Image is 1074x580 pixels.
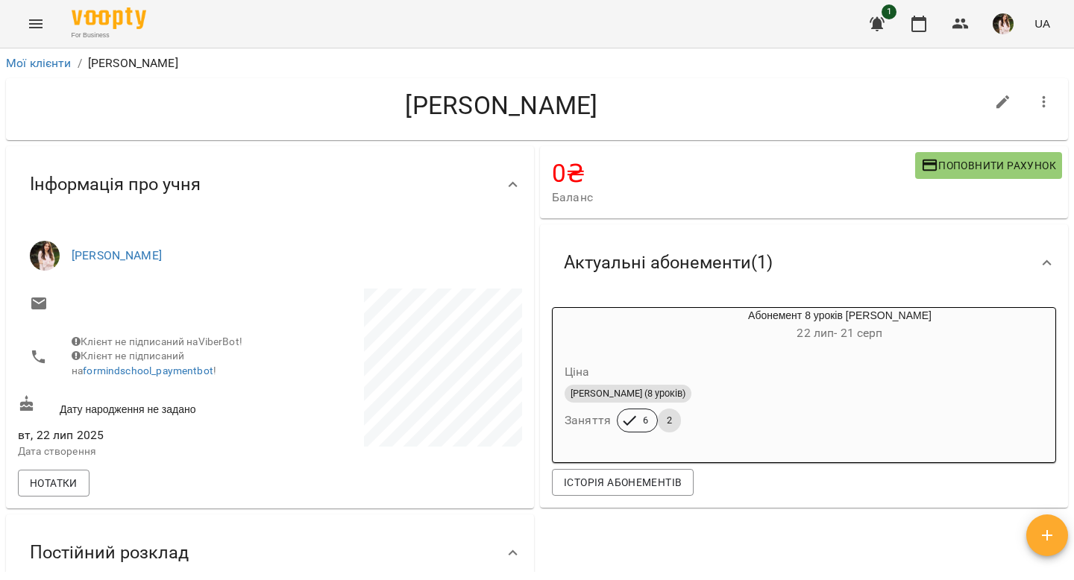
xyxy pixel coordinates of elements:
span: Баланс [552,189,915,207]
span: [PERSON_NAME] (8 уроків) [565,387,691,400]
span: Клієнт не підписаний на ViberBot! [72,335,242,347]
span: Нотатки [30,474,78,492]
a: [PERSON_NAME] [72,248,162,262]
button: Поповнити рахунок [915,152,1062,179]
span: Клієнт не підписаний на ! [72,350,216,376]
span: Поповнити рахунок [921,157,1056,174]
span: Історія абонементів [564,473,682,491]
button: Menu [18,6,54,42]
h4: 0 ₴ [552,158,915,189]
img: Аліна Сілко [30,241,60,271]
h6: Ціна [565,362,590,382]
span: 1 [882,4,896,19]
div: Інформація про учня [6,146,534,223]
li: / [78,54,82,72]
nav: breadcrumb [6,54,1068,72]
p: [PERSON_NAME] [88,54,178,72]
div: Абонемент 8 уроків [PERSON_NAME] [624,308,1055,344]
span: 2 [658,414,681,427]
button: UA [1029,10,1056,37]
span: 6 [634,414,657,427]
span: For Business [72,31,146,40]
span: Інформація про учня [30,173,201,196]
img: Voopty Logo [72,7,146,29]
button: Абонемент 8 уроків [PERSON_NAME]22 лип- 21 серпЦіна[PERSON_NAME] (8 уроків)Заняття62 [553,308,1055,450]
span: UA [1034,16,1050,31]
span: 22 лип - 21 серп [797,326,882,340]
img: 0c816b45d4ae52af7ed0235fc7ac0ba2.jpg [993,13,1014,34]
p: Дата створення [18,444,267,459]
span: вт, 22 лип 2025 [18,426,267,444]
div: Дату народження не задано [15,392,270,420]
div: Актуальні абонементи(1) [540,224,1068,301]
span: Актуальні абонементи ( 1 ) [564,251,773,274]
div: Абонемент 8 уроків Індив Дорослі [553,308,624,344]
h4: [PERSON_NAME] [18,90,985,121]
h6: Заняття [565,410,611,431]
span: Постійний розклад [30,541,189,564]
a: Мої клієнти [6,56,72,70]
button: Нотатки [18,470,89,497]
button: Історія абонементів [552,469,694,496]
a: formindschool_paymentbot [83,365,213,376]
